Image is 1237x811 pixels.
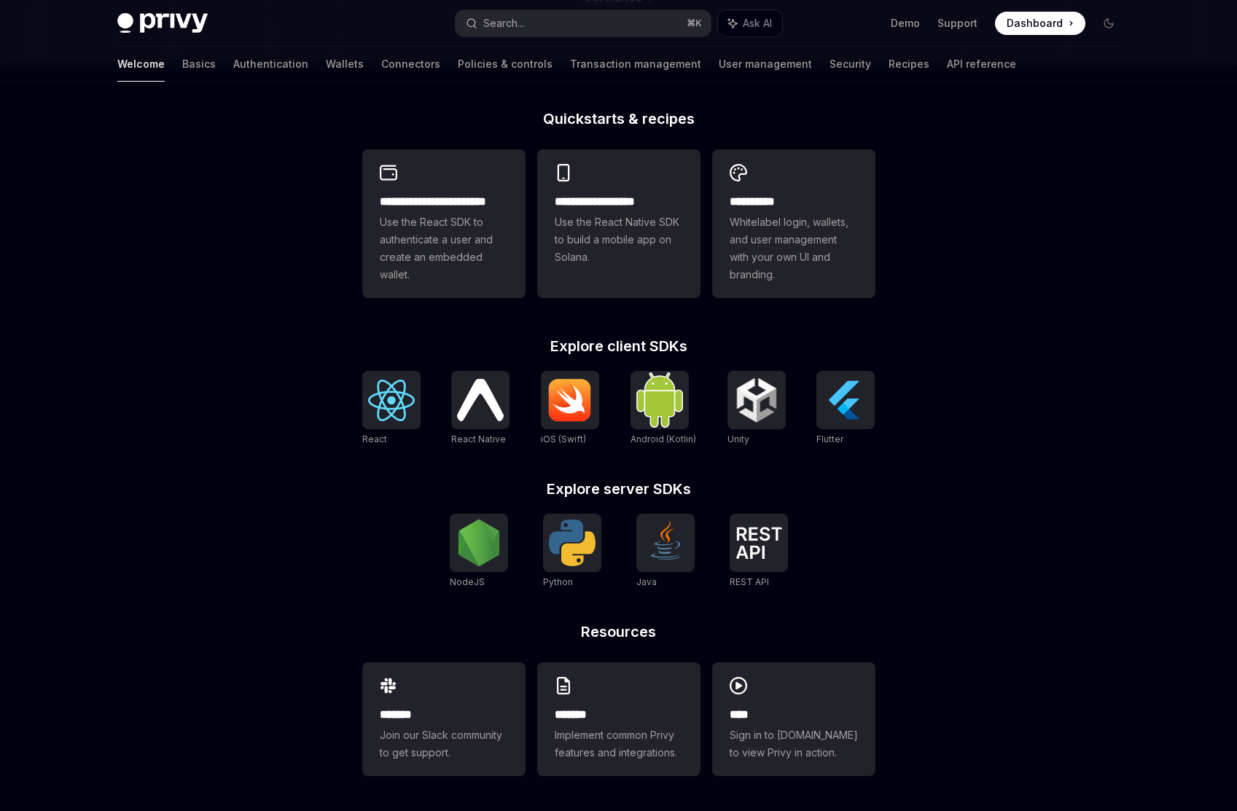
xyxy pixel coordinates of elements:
span: ⌘ K [687,17,702,29]
span: Python [543,576,573,587]
div: Search... [483,15,524,32]
a: JavaJava [636,514,695,589]
span: Join our Slack community to get support. [380,726,508,761]
a: Security [830,47,871,82]
img: React [368,380,415,421]
span: React Native [451,434,506,444]
a: PythonPython [543,514,601,589]
h2: Quickstarts & recipes [362,111,875,126]
h2: Explore server SDKs [362,482,875,496]
span: Java [636,576,657,587]
span: Use the React Native SDK to build a mobile app on Solana. [555,213,683,266]
a: Demo [891,16,920,31]
img: Python [549,520,596,566]
a: **** **Join our Slack community to get support. [362,662,526,776]
span: NodeJS [450,576,485,587]
img: dark logo [117,13,208,34]
span: Ask AI [743,16,772,31]
a: ****Sign in to [DOMAIN_NAME] to view Privy in action. [712,662,875,776]
a: React NativeReact Native [451,371,510,447]
a: Authentication [233,47,308,82]
a: **** *****Whitelabel login, wallets, and user management with your own UI and branding. [712,149,875,298]
span: Flutter [816,434,843,444]
h2: Explore client SDKs [362,339,875,353]
button: Toggle dark mode [1097,12,1120,35]
span: Sign in to [DOMAIN_NAME] to view Privy in action. [730,726,858,761]
span: Use the React SDK to authenticate a user and create an embedded wallet. [380,213,508,283]
a: Basics [182,47,216,82]
button: Ask AI [718,10,782,36]
img: Flutter [822,377,869,423]
h2: Resources [362,624,875,639]
a: API reference [947,47,1016,82]
a: NodeJSNodeJS [450,514,508,589]
img: React Native [457,379,504,420]
a: ReactReact [362,371,421,447]
a: User management [719,47,812,82]
img: REST API [735,527,782,559]
span: Implement common Privy features and integrations. [555,726,683,761]
a: Dashboard [995,12,1085,35]
span: Whitelabel login, wallets, and user management with your own UI and branding. [730,213,858,283]
span: iOS (Swift) [541,434,586,444]
a: Recipes [889,47,929,82]
span: REST API [730,576,769,587]
img: Unity [733,377,780,423]
a: UnityUnity [727,371,786,447]
a: Android (Kotlin)Android (Kotlin) [631,371,696,447]
a: FlutterFlutter [816,371,875,447]
a: Wallets [326,47,364,82]
a: REST APIREST API [730,514,788,589]
a: **** **Implement common Privy features and integrations. [537,662,701,776]
a: Welcome [117,47,165,82]
span: Dashboard [1007,16,1063,31]
a: Policies & controls [458,47,553,82]
span: Android (Kotlin) [631,434,696,444]
img: Java [642,520,689,566]
span: Unity [727,434,749,444]
a: iOS (Swift)iOS (Swift) [541,371,599,447]
img: NodeJS [456,520,502,566]
button: Search...⌘K [456,10,711,36]
img: iOS (Swift) [547,378,593,422]
span: React [362,434,387,444]
a: Connectors [381,47,440,82]
a: Transaction management [570,47,701,82]
a: Support [937,16,977,31]
a: **** **** **** ***Use the React Native SDK to build a mobile app on Solana. [537,149,701,298]
img: Android (Kotlin) [636,372,683,427]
